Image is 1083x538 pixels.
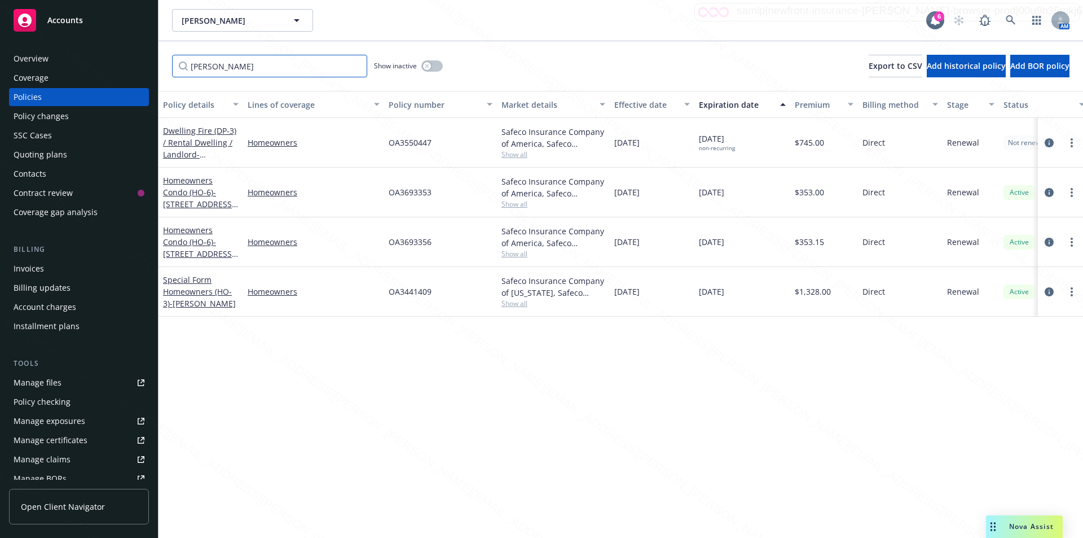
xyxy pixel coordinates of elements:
a: Homeowners [248,236,380,248]
div: non-recurring [699,145,735,152]
a: SSC Cases [9,126,149,145]
button: Lines of coverage [243,91,384,118]
a: Homeowners Condo (HO-6) [163,225,235,271]
div: Effective date [614,99,677,111]
a: circleInformation [1042,235,1056,249]
span: [DATE] [614,186,640,198]
span: Export to CSV [869,60,922,71]
span: [DATE] [699,133,735,152]
span: [DATE] [699,186,724,198]
div: Premium [795,99,841,111]
button: Export to CSV [869,55,922,77]
a: Manage claims [9,450,149,469]
a: Start snowing [948,9,970,32]
a: Contacts [9,165,149,183]
button: Nova Assist [986,515,1063,538]
span: [DATE] [614,236,640,248]
span: Renewal [947,137,979,148]
div: Lines of coverage [248,99,367,111]
button: Premium [790,91,858,118]
div: Safeco Insurance Company of America, Safeco Insurance (Liberty Mutual) [501,176,605,199]
button: Market details [497,91,610,118]
span: Direct [862,286,885,298]
span: [DATE] [699,236,724,248]
a: Manage files [9,374,149,392]
span: Active [1008,187,1031,198]
a: Invoices [9,260,149,278]
a: Coverage gap analysis [9,203,149,221]
div: Coverage gap analysis [14,203,98,221]
div: Billing updates [14,279,71,297]
span: Direct [862,186,885,198]
a: Coverage [9,69,149,87]
div: Policy details [163,99,226,111]
a: Policy checking [9,393,149,411]
a: Quoting plans [9,146,149,164]
div: Expiration date [699,99,773,111]
span: Direct [862,236,885,248]
a: Homeowners [248,186,380,198]
a: more [1065,235,1078,249]
div: Policy changes [14,107,69,125]
div: Contacts [14,165,46,183]
div: Safeco Insurance Company of America, Safeco Insurance (Liberty Mutual) [501,225,605,249]
a: circleInformation [1042,186,1056,199]
a: Contract review [9,184,149,202]
div: 6 [934,11,944,21]
span: Show all [501,199,605,209]
div: Policies [14,88,42,106]
span: [PERSON_NAME] [182,15,279,27]
span: [DATE] [699,286,724,298]
div: Billing method [862,99,926,111]
span: Show all [501,150,605,159]
span: Not renewing [1008,138,1050,148]
div: Safeco Insurance Company of [US_STATE], Safeco Insurance [501,275,605,299]
a: Billing updates [9,279,149,297]
div: Drag to move [986,515,1000,538]
span: Direct [862,137,885,148]
a: Search [1000,9,1022,32]
div: Billing [9,244,149,255]
div: Manage claims [14,450,71,469]
div: Quoting plans [14,146,67,164]
span: - [PERSON_NAME] [170,298,236,309]
span: Show all [501,299,605,308]
button: Add historical policy [927,55,1006,77]
span: Accounts [47,16,83,25]
span: $353.15 [795,236,824,248]
button: Stage [943,91,999,118]
div: SSC Cases [14,126,52,145]
a: Dwelling Fire (DP-3) / Rental Dwelling / Landlord [163,125,236,172]
span: $353.00 [795,186,824,198]
span: Add BOR policy [1010,60,1069,71]
div: Market details [501,99,593,111]
a: more [1065,285,1078,299]
a: Manage BORs [9,470,149,488]
a: Account charges [9,298,149,316]
a: Accounts [9,5,149,36]
button: [PERSON_NAME] [172,9,313,32]
div: Safeco Insurance Company of America, Safeco Insurance [501,126,605,150]
a: Manage exposures [9,412,149,430]
a: Homeowners [248,286,380,298]
div: Status [1003,99,1072,111]
div: Installment plans [14,317,80,335]
span: $745.00 [795,137,824,148]
a: Homeowners [248,137,380,148]
div: Policy checking [14,393,71,411]
div: Coverage [14,69,49,87]
input: Filter by keyword... [172,55,367,77]
a: more [1065,186,1078,199]
button: Add BOR policy [1010,55,1069,77]
a: circleInformation [1042,136,1056,150]
span: Renewal [947,236,979,248]
button: Policy number [384,91,497,118]
span: Show all [501,249,605,259]
span: OA3441409 [389,286,432,298]
span: Active [1008,287,1031,297]
span: Active [1008,237,1031,247]
span: Show inactive [374,61,417,71]
a: Overview [9,50,149,68]
div: Manage exposures [14,412,85,430]
span: OA3550447 [389,137,432,148]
